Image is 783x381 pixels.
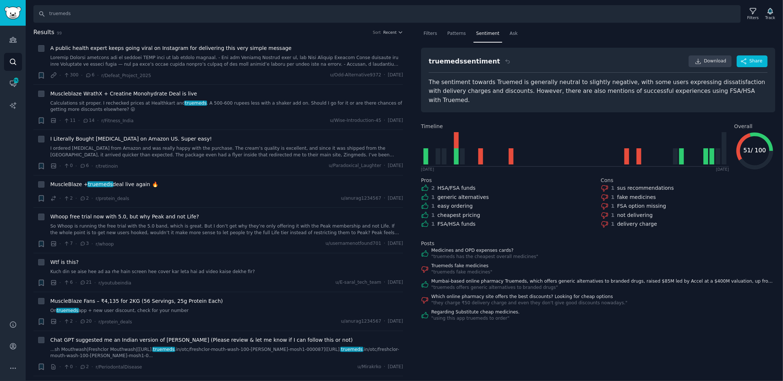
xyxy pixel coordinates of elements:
[617,202,666,210] div: FSA option missing
[50,297,223,305] a: MuscleBlaze Fans – ₹4,135 for 2KG (56 Servings, 25g Protein Each)
[431,263,492,269] a: Truemeds fake medicines
[64,117,76,124] span: 11
[383,30,403,35] button: Recent
[438,220,476,228] div: FSA/HSA funds
[438,193,489,201] div: generic alternatives
[438,184,476,192] div: HSA/FSA funds
[50,336,353,344] a: Chat GPT suggested me an Indian version of [PERSON_NAME] (Please review & let me know if I can fo...
[95,164,118,169] span: r/tretinoin
[94,318,96,326] span: ·
[50,269,403,275] a: Kuch din se aise hee ad aa rhe hain screen hee cover kar leta hai ad video kaise dekhe fir?
[75,318,77,326] span: ·
[763,6,778,22] button: Track
[75,363,77,371] span: ·
[431,220,435,228] div: 1
[431,202,435,210] div: 1
[50,308,403,314] a: Ontruemedsapp + new user discount, check for your number
[330,117,381,124] span: u/Wise-Introduction-45
[75,195,77,202] span: ·
[421,240,435,247] span: Posts
[421,167,434,172] div: [DATE]
[431,315,520,322] div: " using this app truemeds to order "
[384,195,385,202] span: ·
[64,195,73,202] span: 2
[431,269,492,276] div: " truemeds fake medicines "
[431,309,520,316] a: Regarding Substitute cheap medicines.
[431,193,435,201] div: 1
[750,58,762,65] span: Share
[388,72,403,79] span: [DATE]
[734,123,753,130] span: Overall
[91,363,93,371] span: ·
[94,279,96,287] span: ·
[80,318,92,325] span: 20
[617,184,674,192] div: sus recommendations
[91,240,93,248] span: ·
[384,163,385,169] span: ·
[59,117,61,124] span: ·
[80,163,89,169] span: 6
[431,184,435,192] div: 2
[50,100,403,113] a: Calculations sit proper. I rechecked prices at Healthkart andtruemeds. A 500-600 rupees less with...
[429,57,500,66] div: truemeds sentiment
[50,44,291,52] a: A public health expert keeps going viral on Instagram for delivering this very simple message
[384,72,385,79] span: ·
[95,364,142,370] span: r/PeriodontalDisease
[601,177,614,184] span: Cons
[50,223,403,236] a: So Whoop is running the free trial with the 5.0 band, which is great. But I don’t get why they’re...
[617,220,657,228] div: delivery charge
[438,211,480,219] div: cheapest pricing
[388,318,403,325] span: [DATE]
[95,242,114,247] span: r/whoop
[743,147,766,154] text: 51 / 100
[80,279,92,286] span: 21
[388,279,403,286] span: [DATE]
[611,211,615,219] div: 1
[59,279,61,287] span: ·
[75,279,77,287] span: ·
[152,347,175,352] span: truemeds
[85,72,94,79] span: 6
[101,118,134,123] span: r/Fitness_India
[50,90,197,98] span: Muscleblaze WrathX + Creatine Monohydrate Deal is live
[611,202,615,210] div: 1
[326,240,381,247] span: u/usernamenotfound701
[64,240,73,247] span: 7
[81,72,83,79] span: ·
[617,193,656,201] div: fake medicines
[75,240,77,248] span: ·
[765,15,775,20] div: Track
[50,145,403,158] a: I ordered [MEDICAL_DATA] from Amazon and was really happy with the purchase. The cream’s quality ...
[431,211,435,219] div: 1
[704,58,726,65] span: Download
[91,162,93,170] span: ·
[80,195,89,202] span: 2
[611,220,615,228] div: 1
[383,30,396,35] span: Recent
[340,347,363,352] span: truemeds
[64,163,73,169] span: 0
[421,177,432,184] span: Pros
[95,196,129,201] span: r/protein_deals
[50,346,403,359] a: ...sh Mouthwash|Freshclor Mouthwash|[[URL].truemeds.in/otc/freshclor-mouth-wash-100-[PERSON_NAME]...
[80,240,89,247] span: 3
[336,279,381,286] span: u/E-saral_tech_team
[388,163,403,169] span: [DATE]
[747,15,759,20] div: Filters
[64,72,79,79] span: 300
[431,247,538,254] a: Medicines and OPD expenses cards?
[50,258,79,266] a: Wtf is this?
[329,163,381,169] span: u/Paradoxical_Laughter
[341,195,381,202] span: u/anurag1234567
[50,213,199,221] span: Whoop free trial now with 5.0, but why Peak and not Life?
[388,117,403,124] span: [DATE]
[611,184,615,192] div: 1
[50,135,212,143] a: I Literally Bought [MEDICAL_DATA] on Amazon US. Super easy!
[716,167,729,172] div: [DATE]
[59,240,61,248] span: ·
